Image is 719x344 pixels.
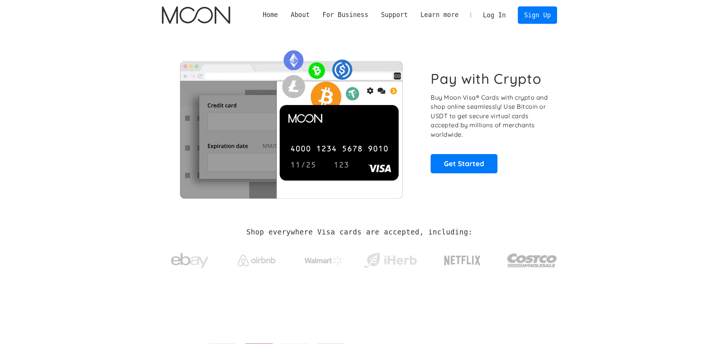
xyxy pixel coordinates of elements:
div: Support [381,10,408,20]
a: Home [256,10,284,20]
a: Get Started [431,154,497,173]
img: Netflix [443,251,481,270]
a: Netflix [429,244,496,274]
div: For Business [316,10,375,20]
h1: Pay with Crypto [431,70,542,87]
a: ebay [162,241,218,276]
div: Support [375,10,414,20]
div: About [284,10,316,20]
img: Costco [507,246,557,275]
a: iHerb [362,243,418,274]
a: Sign Up [518,6,557,23]
a: home [162,6,230,24]
div: About [291,10,310,20]
img: Moon Logo [162,6,230,24]
div: Learn more [420,10,459,20]
a: Costco [507,239,557,278]
div: For Business [322,10,368,20]
a: Airbnb [228,247,285,270]
a: Walmart [295,248,351,269]
h2: Shop everywhere Visa cards are accepted, including: [246,228,473,236]
p: Buy Moon Visa® Cards with crypto and shop online seamlessly! Use Bitcoin or USDT to get secure vi... [431,93,549,139]
img: Airbnb [238,255,276,266]
a: Log In [477,7,512,23]
img: Walmart [305,256,342,265]
img: Moon Cards let you spend your crypto anywhere Visa is accepted. [162,45,420,198]
div: Learn more [414,10,465,20]
img: ebay [171,249,209,273]
img: iHerb [362,251,418,270]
